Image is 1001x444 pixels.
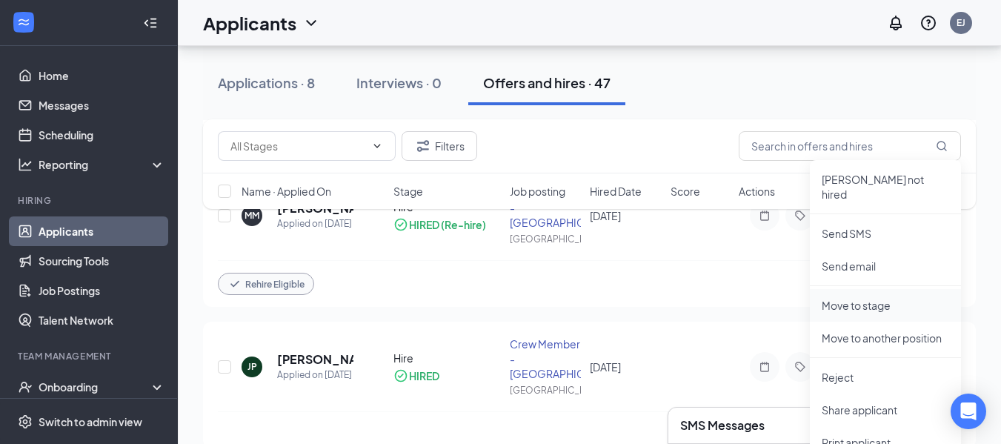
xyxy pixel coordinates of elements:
h1: Applicants [203,10,296,36]
div: Team Management [18,350,162,362]
h5: [PERSON_NAME] [277,351,353,368]
svg: MagnifyingGlass [936,140,948,152]
input: Search in offers and hires [739,131,961,161]
a: Messages [39,90,165,120]
svg: Checkmark [227,276,242,291]
div: Crew Member - [GEOGRAPHIC_DATA] [510,337,582,381]
svg: WorkstreamLogo [16,15,31,30]
div: Applications · 8 [218,73,315,92]
svg: ChevronDown [371,140,383,152]
span: Rehire Eligible [245,278,305,291]
div: Hiring [18,194,162,207]
svg: ChevronDown [302,14,320,32]
a: Home [39,61,165,90]
svg: Notifications [887,14,905,32]
div: Interviews · 0 [356,73,442,92]
div: Hire [393,351,501,365]
svg: Filter [414,137,432,155]
span: Job posting [510,184,565,199]
div: HIRED (Re-hire) [409,217,486,232]
div: JP [247,360,257,373]
a: Scheduling [39,120,165,150]
svg: QuestionInfo [919,14,937,32]
div: [GEOGRAPHIC_DATA] [510,384,582,397]
div: HIRED [409,368,439,383]
button: Filter Filters [402,131,477,161]
a: Job Postings [39,276,165,305]
div: Onboarding [39,380,153,394]
div: EJ [957,16,965,29]
svg: Analysis [18,157,33,172]
svg: Collapse [143,16,158,30]
svg: Settings [18,414,33,429]
div: Offers and hires · 47 [483,73,611,92]
div: Applied on [DATE] [277,368,353,382]
input: All Stages [230,138,365,154]
a: Sourcing Tools [39,246,165,276]
div: Open Intercom Messenger [951,394,986,429]
span: Hired Date [590,184,642,199]
svg: CheckmarkCircle [393,368,408,383]
div: Reporting [39,157,166,172]
span: Stage [393,184,423,199]
a: Applicants [39,216,165,246]
div: [GEOGRAPHIC_DATA] [510,233,582,245]
svg: CheckmarkCircle [393,217,408,232]
span: Name · Applied On [242,184,331,199]
div: Switch to admin view [39,414,142,429]
span: Score [671,184,700,199]
svg: Tag [791,361,809,373]
svg: UserCheck [18,380,33,394]
h3: SMS Messages [680,417,765,434]
span: Actions [739,184,775,199]
span: [DATE] [590,360,621,374]
a: Talent Network [39,305,165,335]
svg: Note [756,361,774,373]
